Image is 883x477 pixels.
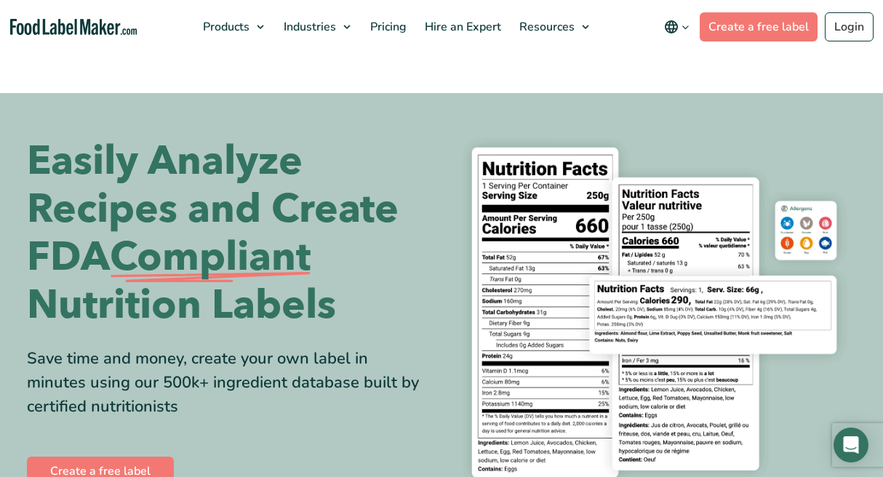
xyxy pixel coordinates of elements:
[110,233,311,281] span: Compliant
[700,12,818,41] a: Create a free label
[199,19,251,35] span: Products
[825,12,874,41] a: Login
[834,428,868,462] div: Open Intercom Messenger
[366,19,408,35] span: Pricing
[515,19,576,35] span: Resources
[27,347,431,419] div: Save time and money, create your own label in minutes using our 500k+ ingredient database built b...
[279,19,337,35] span: Industries
[420,19,503,35] span: Hire an Expert
[27,137,431,329] h1: Easily Analyze Recipes and Create FDA Nutrition Labels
